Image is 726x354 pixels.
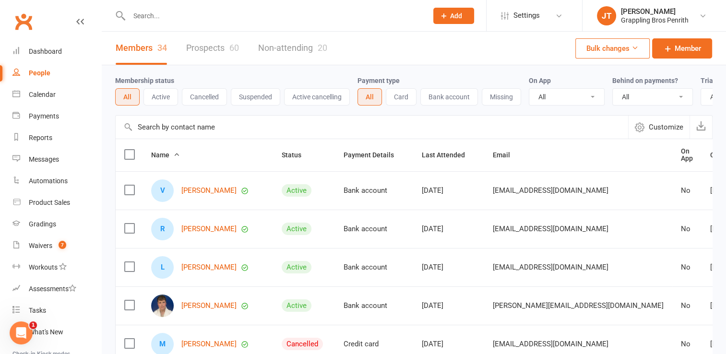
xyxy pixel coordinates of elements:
a: Messages [12,149,101,170]
div: Active [282,184,311,197]
button: Bulk changes [575,38,650,59]
div: Bank account [344,187,405,195]
div: Tasks [29,307,46,314]
div: Active [282,261,311,273]
button: Name [151,149,180,161]
button: Active cancelling [284,88,350,106]
span: [EMAIL_ADDRESS][DOMAIN_NAME] [493,258,608,276]
button: Bank account [420,88,478,106]
a: [PERSON_NAME] [181,263,237,271]
div: Bank account [344,263,405,271]
div: Messages [29,155,59,163]
label: On App [529,77,551,84]
span: Name [151,151,180,159]
div: 20 [318,43,327,53]
div: Calendar [29,91,56,98]
a: Prospects60 [186,32,239,65]
div: Payments [29,112,59,120]
iframe: Intercom live chat [10,321,33,344]
span: Status [282,151,312,159]
button: Cancelled [182,88,227,106]
span: Customize [649,121,683,133]
span: Add [450,12,462,20]
div: [DATE] [422,263,476,271]
span: Last Attended [422,151,476,159]
span: [PERSON_NAME][EMAIL_ADDRESS][DOMAIN_NAME] [493,296,664,315]
div: Bank account [344,302,405,310]
button: All [115,88,140,106]
a: [PERSON_NAME] [181,340,237,348]
a: People [12,62,101,84]
div: 60 [229,43,239,53]
a: Tasks [12,300,101,321]
div: 34 [157,43,167,53]
div: [DATE] [422,302,476,310]
a: Dashboard [12,41,101,62]
a: [PERSON_NAME] [181,225,237,233]
div: No [681,340,693,348]
a: Payments [12,106,101,127]
div: People [29,69,50,77]
a: Clubworx [12,10,36,34]
span: [EMAIL_ADDRESS][DOMAIN_NAME] [493,220,608,238]
div: Dashboard [29,47,62,55]
div: Gradings [29,220,56,228]
div: No [681,187,693,195]
a: Product Sales [12,192,101,213]
span: Email [493,151,521,159]
div: Assessments [29,285,76,293]
button: Active [143,88,178,106]
input: Search... [126,9,421,23]
a: Automations [12,170,101,192]
a: Calendar [12,84,101,106]
span: Settings [513,5,540,26]
a: Non-attending20 [258,32,327,65]
div: Active [282,299,311,312]
div: What's New [29,328,63,336]
a: Workouts [12,257,101,278]
div: Waivers [29,242,52,249]
div: Workouts [29,263,58,271]
span: 7 [59,241,66,249]
label: Payment type [357,77,400,84]
div: Cancelled [282,338,323,350]
a: Member [652,38,712,59]
button: Missing [482,88,521,106]
a: Gradings [12,213,101,235]
div: Bank account [344,225,405,233]
button: Status [282,149,312,161]
div: Active [282,223,311,235]
div: Credit card [344,340,405,348]
button: Customize [628,116,690,139]
button: Email [493,149,521,161]
button: Suspended [231,88,280,106]
a: What's New [12,321,101,343]
a: [PERSON_NAME] [181,302,237,310]
span: Payment Details [344,151,405,159]
span: Member [675,43,701,54]
input: Search by contact name [116,116,628,139]
div: Automations [29,177,68,185]
a: Waivers 7 [12,235,101,257]
button: Payment Details [344,149,405,161]
button: Last Attended [422,149,476,161]
div: [PERSON_NAME] [621,7,689,16]
div: Grappling Bros Penrith [621,16,689,24]
div: Reports [29,134,52,142]
div: Valentina [151,179,174,202]
div: Romeo [151,218,174,240]
label: Membership status [115,77,174,84]
a: Reports [12,127,101,149]
button: All [357,88,382,106]
div: Product Sales [29,199,70,206]
button: Add [433,8,474,24]
a: [PERSON_NAME] [181,187,237,195]
span: [EMAIL_ADDRESS][DOMAIN_NAME] [493,335,608,353]
span: 1 [29,321,37,329]
div: No [681,225,693,233]
div: [DATE] [422,187,476,195]
div: No [681,302,693,310]
label: Behind on payments? [612,77,678,84]
span: [EMAIL_ADDRESS][DOMAIN_NAME] [493,181,608,200]
div: [DATE] [422,225,476,233]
